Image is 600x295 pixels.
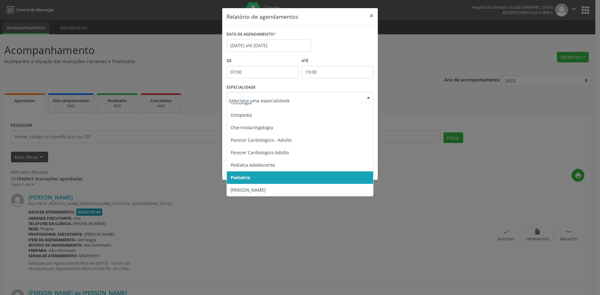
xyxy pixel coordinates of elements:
h5: Relatório de agendamentos [227,12,298,21]
label: ESPECIALIDADE [227,83,256,92]
span: [PERSON_NAME] [231,187,266,193]
span: Parecer Cardiologico - Adulto [231,137,292,143]
span: Ortopedia [231,112,252,118]
input: Selecione o horário inicial [227,66,298,78]
button: Close [365,8,378,23]
span: Otorrinolaringologia [231,125,273,130]
input: Selecione uma data ou intervalo [227,39,311,52]
span: Pediatra Adolescente [231,162,275,168]
span: Parecer Cardiologico Adulto [231,150,289,155]
label: De [227,56,298,66]
label: DATA DE AGENDAMENTO [227,30,276,39]
input: Seleciona uma especialidade [229,94,361,107]
span: Oncologia [231,100,252,106]
span: Pediatria [231,175,250,180]
input: Selecione o horário final [302,66,373,78]
label: ATÉ [302,56,373,66]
